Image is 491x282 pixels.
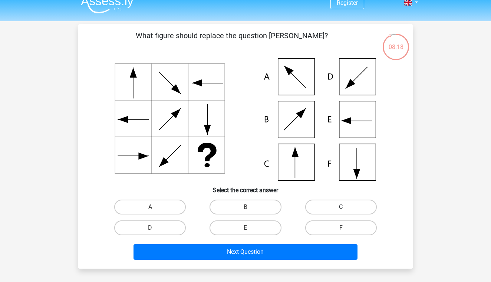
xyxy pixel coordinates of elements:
label: B [210,200,281,214]
label: D [114,220,186,235]
label: E [210,220,281,235]
h6: Select the correct answer [90,181,401,194]
div: 08:18 [382,33,410,52]
label: A [114,200,186,214]
p: What figure should replace the question [PERSON_NAME]? [90,30,373,52]
label: C [305,200,377,214]
button: Next Question [134,244,358,260]
label: F [305,220,377,235]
